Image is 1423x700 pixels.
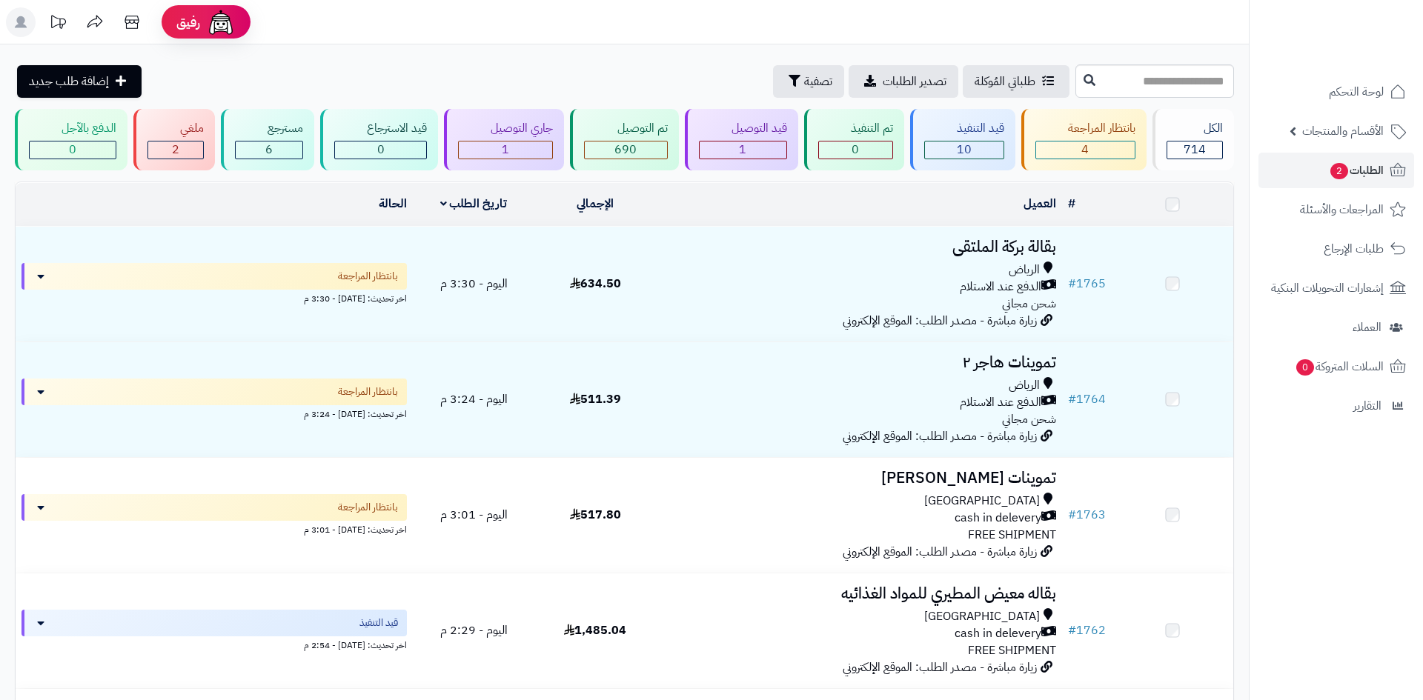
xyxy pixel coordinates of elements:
div: الدفع بالآجل [29,120,116,137]
span: زيارة مباشرة - مصدر الطلب: الموقع الإلكتروني [843,312,1037,330]
div: 1 [700,141,786,159]
h3: بقاله معيض المطيري للمواد الغذائيه [663,585,1056,602]
a: #1762 [1068,621,1106,639]
span: الأقسام والمنتجات [1302,121,1384,141]
a: تاريخ الطلب [440,195,508,213]
a: الحالة [379,195,407,213]
a: قيد التنفيذ 10 [907,109,1018,170]
span: # [1068,506,1076,524]
span: قيد التنفيذ [359,616,398,630]
span: 1 [502,141,509,159]
div: 6 [236,141,302,159]
a: العميل [1024,195,1056,213]
span: الرياض [1009,261,1040,279]
a: الكل714 [1150,109,1237,170]
div: ملغي [147,120,204,137]
a: إشعارات التحويلات البنكية [1258,270,1414,306]
a: #1764 [1068,390,1106,408]
a: #1765 [1068,275,1106,293]
a: طلباتي المُوكلة [963,65,1069,98]
div: جاري التوصيل [458,120,553,137]
a: # [1068,195,1075,213]
span: [GEOGRAPHIC_DATA] [924,608,1040,625]
h3: تموينات [PERSON_NAME] [663,470,1056,487]
a: تحديثات المنصة [39,7,76,41]
a: تم التنفيذ 0 [801,109,907,170]
span: بانتظار المراجعة [338,500,398,515]
div: 4 [1036,141,1135,159]
span: إشعارات التحويلات البنكية [1271,278,1384,299]
span: 10 [957,141,972,159]
span: 517.80 [570,506,621,524]
span: 0 [852,141,859,159]
a: تصدير الطلبات [849,65,958,98]
a: إضافة طلب جديد [17,65,142,98]
span: اليوم - 3:30 م [440,275,508,293]
span: زيارة مباشرة - مصدر الطلب: الموقع الإلكتروني [843,659,1037,676]
span: # [1068,275,1076,293]
a: الإجمالي [577,195,614,213]
span: تصفية [804,73,832,90]
a: الدفع بالآجل 0 [12,109,130,170]
a: مسترجع 6 [218,109,317,170]
span: 0 [69,141,76,159]
span: الطلبات [1329,160,1384,181]
div: اخر تحديث: [DATE] - 2:54 م [21,636,407,652]
div: مسترجع [235,120,303,137]
span: 511.39 [570,390,621,408]
span: التقارير [1353,396,1381,416]
span: تصدير الطلبات [883,73,946,90]
div: اخر تحديث: [DATE] - 3:24 م [21,405,407,421]
span: لوحة التحكم [1329,81,1384,102]
a: طلبات الإرجاع [1258,231,1414,267]
div: 2 [148,141,203,159]
span: شحن مجاني [1002,410,1056,428]
span: 6 [265,141,273,159]
span: 1 [739,141,746,159]
span: اليوم - 3:24 م [440,390,508,408]
div: 690 [585,141,666,159]
span: FREE SHIPMENT [968,526,1056,544]
span: اليوم - 2:29 م [440,621,508,639]
div: بانتظار المراجعة [1035,120,1135,137]
h3: بقالة بركة الملتقى [663,239,1056,256]
div: 10 [925,141,1004,159]
div: قيد التوصيل [699,120,787,137]
span: cash in delevery [955,510,1041,527]
span: 2 [1330,163,1348,179]
span: إضافة طلب جديد [29,73,109,90]
span: 4 [1081,141,1089,159]
span: الدفع عند الاستلام [960,279,1041,296]
a: المراجعات والأسئلة [1258,192,1414,227]
button: تصفية [773,65,844,98]
div: 0 [819,141,892,159]
a: ملغي 2 [130,109,218,170]
div: 0 [30,141,116,159]
a: قيد التوصيل 1 [682,109,801,170]
span: 1,485.04 [564,621,626,639]
span: # [1068,390,1076,408]
div: 0 [335,141,426,159]
a: التقارير [1258,388,1414,424]
span: FREE SHIPMENT [968,641,1056,659]
span: طلبات الإرجاع [1324,239,1384,259]
span: cash in delevery [955,625,1041,642]
div: تم التوصيل [584,120,667,137]
span: # [1068,621,1076,639]
span: بانتظار المراجعة [338,269,398,284]
div: تم التنفيذ [818,120,893,137]
span: رفيق [176,13,200,31]
div: اخر تحديث: [DATE] - 3:30 م [21,290,407,305]
a: بانتظار المراجعة 4 [1018,109,1150,170]
a: قيد الاسترجاع 0 [317,109,441,170]
span: 0 [377,141,385,159]
span: السلات المتروكة [1295,356,1384,377]
span: الدفع عند الاستلام [960,394,1041,411]
span: الرياض [1009,377,1040,394]
div: اخر تحديث: [DATE] - 3:01 م [21,521,407,536]
span: 634.50 [570,275,621,293]
div: 1 [459,141,552,159]
span: طلباتي المُوكلة [975,73,1035,90]
span: زيارة مباشرة - مصدر الطلب: الموقع الإلكتروني [843,427,1037,445]
a: السلات المتروكة0 [1258,349,1414,384]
